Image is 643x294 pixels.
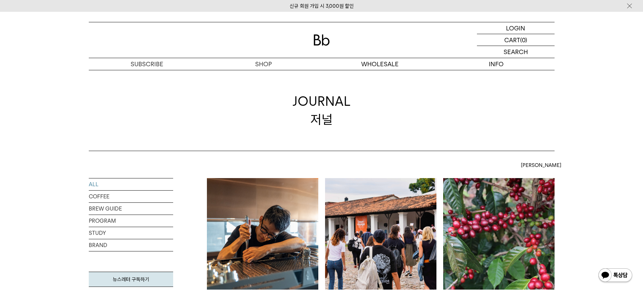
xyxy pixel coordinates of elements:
[521,161,561,169] span: [PERSON_NAME]
[477,34,555,46] a: CART (0)
[89,272,173,287] a: 뉴스레터 구독하기
[89,178,173,190] a: ALL
[438,58,555,70] p: INFO
[290,3,354,9] a: 신규 회원 가입 시 3,000원 할인
[89,203,173,215] a: BREW GUIDE
[89,215,173,227] a: PROGRAM
[89,58,205,70] a: SUBSCRIBE
[504,34,520,46] p: CART
[207,178,318,290] img: 좋은 추출이란B2B 컨설팅 팀장 어스와 나눈 대화
[477,22,555,34] a: LOGIN
[89,227,173,239] a: STUDY
[314,34,330,46] img: 로고
[322,58,438,70] p: WHOLESALE
[520,34,527,46] p: (0)
[325,178,436,290] img: 꿈을 현실로 만드는 일빈보야지 탁승희 대표 인터뷰
[89,239,173,251] a: BRAND
[89,191,173,202] a: COFFEE
[293,92,351,128] div: JOURNAL 저널
[205,58,322,70] a: SHOP
[506,22,525,34] p: LOGIN
[598,268,633,284] img: 카카오톡 채널 1:1 채팅 버튼
[504,46,528,58] p: SEARCH
[443,178,555,290] img: 어디의 커피도 아닌 '파카마라'엘살바도르에서 피어난 고유한 향미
